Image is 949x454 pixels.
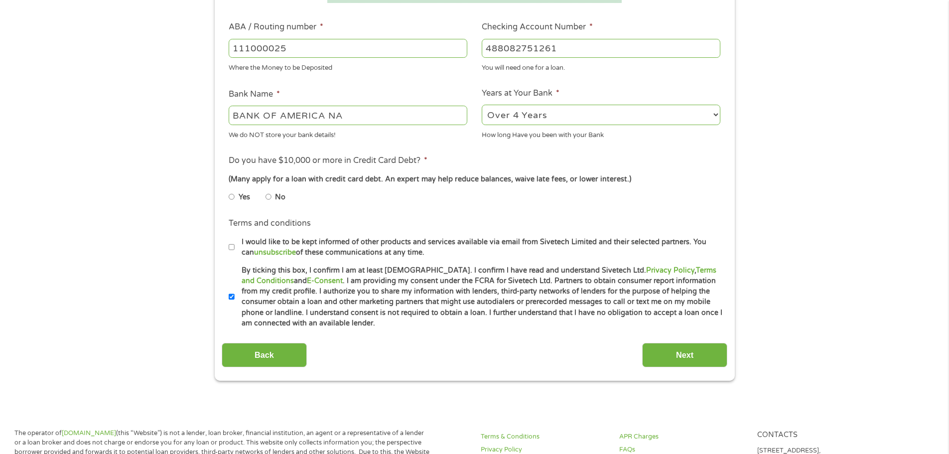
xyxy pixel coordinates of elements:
label: Terms and conditions [229,218,311,229]
label: No [275,192,285,203]
input: Back [222,343,307,367]
label: I would like to be kept informed of other products and services available via email from Sivetech... [235,237,723,258]
div: We do NOT store your bank details! [229,127,467,140]
a: APR Charges [619,432,746,442]
label: Bank Name [229,89,280,100]
div: Where the Money to be Deposited [229,60,467,73]
a: Terms and Conditions [242,266,716,285]
input: 263177916 [229,39,467,58]
div: You will need one for a loan. [482,60,720,73]
label: Do you have $10,000 or more in Credit Card Debt? [229,155,427,166]
a: unsubscribe [254,248,296,257]
label: By ticking this box, I confirm I am at least [DEMOGRAPHIC_DATA]. I confirm I have read and unders... [235,265,723,329]
div: (Many apply for a loan with credit card debt. An expert may help reduce balances, waive late fees... [229,174,720,185]
a: Terms & Conditions [481,432,607,442]
div: How long Have you been with your Bank [482,127,720,140]
input: 345634636 [482,39,720,58]
h4: Contacts [757,431,884,440]
input: Next [642,343,727,367]
a: [DOMAIN_NAME] [62,429,116,437]
label: ABA / Routing number [229,22,323,32]
a: Privacy Policy [646,266,694,275]
label: Years at Your Bank [482,88,559,99]
label: Checking Account Number [482,22,593,32]
label: Yes [239,192,250,203]
a: E-Consent [307,277,343,285]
